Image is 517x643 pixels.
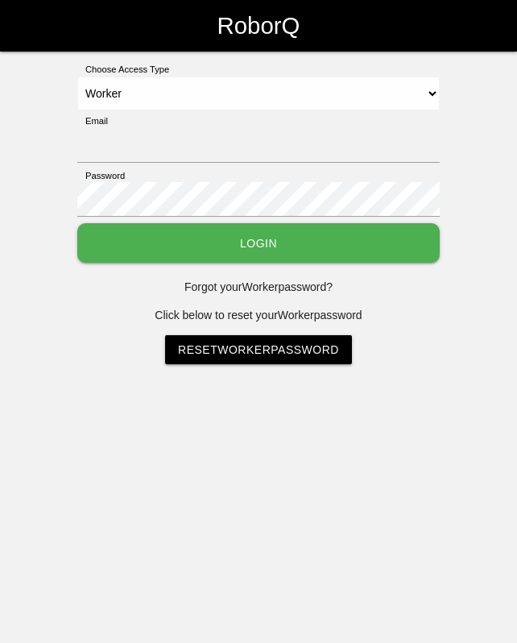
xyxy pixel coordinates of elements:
[77,307,440,324] p: Click below to reset your Worker password
[77,169,125,183] label: Password
[165,335,352,364] a: ResetWorkerPassword
[77,63,169,77] label: Choose Access Type
[77,114,108,128] label: Email
[77,279,440,296] p: Forgot your Worker password?
[77,223,440,263] button: Login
